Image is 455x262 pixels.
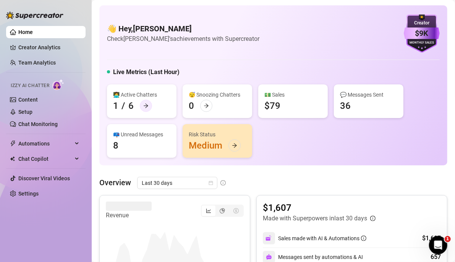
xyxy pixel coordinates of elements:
[431,252,441,262] div: 657
[266,235,272,242] img: svg%3e
[18,109,32,115] a: Setup
[52,79,64,90] img: AI Chatter
[18,41,79,53] a: Creator Analytics
[209,181,213,185] span: calendar
[106,211,152,220] article: Revenue
[429,236,447,254] iframe: Intercom live chat
[143,103,149,108] span: arrow-right
[220,208,225,213] span: pie-chart
[99,177,131,188] article: Overview
[189,100,194,112] div: 0
[422,234,441,243] div: $1,607
[18,137,73,150] span: Automations
[264,91,322,99] div: 💵 Sales
[232,143,237,148] span: arrow-right
[204,103,209,108] span: arrow-right
[445,236,451,242] span: 1
[10,141,16,147] span: thunderbolt
[340,91,397,99] div: 💬 Messages Sent
[361,236,366,241] span: info-circle
[404,19,440,27] div: Creator
[189,91,246,99] div: 😴 Snoozing Chatters
[113,139,118,152] div: 8
[340,100,351,112] div: 36
[404,15,440,53] img: purple-badge-B9DA21FR.svg
[206,208,211,213] span: line-chart
[404,40,440,45] div: Monthly Sales
[278,234,366,243] div: Sales made with AI & Automations
[263,202,376,214] article: $1,607
[404,27,440,39] div: $9K
[266,254,272,260] img: svg%3e
[18,175,70,181] a: Discover Viral Videos
[18,191,39,197] a: Settings
[370,216,376,221] span: info-circle
[18,153,73,165] span: Chat Copilot
[113,91,170,99] div: 👩‍💻 Active Chatters
[10,156,15,162] img: Chat Copilot
[264,100,280,112] div: $79
[113,68,180,77] h5: Live Metrics (Last Hour)
[263,214,367,223] article: Made with Superpowers in last 30 days
[107,23,259,34] h4: 👋 Hey, [PERSON_NAME]
[18,60,56,66] a: Team Analytics
[107,34,259,44] article: Check [PERSON_NAME]'s achievements with Supercreator
[18,121,58,127] a: Chat Monitoring
[18,97,38,103] a: Content
[113,130,170,139] div: 📪 Unread Messages
[189,130,246,139] div: Risk Status
[233,208,239,213] span: dollar-circle
[220,180,226,186] span: info-circle
[18,29,33,35] a: Home
[6,11,63,19] img: logo-BBDzfeDw.svg
[11,82,49,89] span: Izzy AI Chatter
[142,177,213,189] span: Last 30 days
[113,100,118,112] div: 1
[201,205,244,217] div: segmented control
[128,100,134,112] div: 6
